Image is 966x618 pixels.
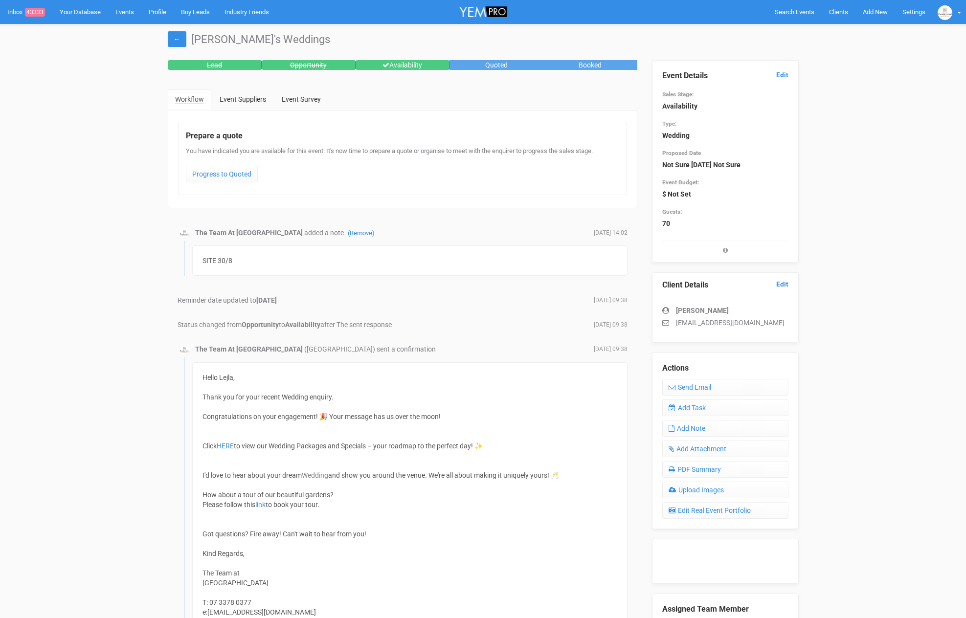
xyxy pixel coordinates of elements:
span: [DATE] 09:38 [594,345,628,353]
a: Edit [776,280,788,289]
div: Opportunity [262,60,356,70]
span: [DATE] 09:38 [594,321,628,329]
strong: Opportunity [242,321,279,329]
a: Event Survey [274,89,328,109]
small: Proposed Date [662,150,701,156]
legend: Prepare a quote [186,131,619,142]
span: Reminder date updated to [178,296,277,304]
p: [EMAIL_ADDRESS][DOMAIN_NAME] [662,318,788,328]
a: ← [168,31,186,47]
span: 43333 [25,8,45,17]
strong: [PERSON_NAME] [676,307,729,314]
span: Clients [829,8,848,16]
span: Add New [863,8,888,16]
a: Upload Images [662,482,788,498]
legend: Client Details [662,280,788,291]
span: to book your tour. [266,501,319,508]
h1: [PERSON_NAME]'s Weddings [168,34,799,45]
a: Add Attachment [662,441,788,457]
strong: Not Sure [DATE] Not Sure [662,161,741,169]
span: and show you around the venue. We're all about making it uniquely yours! 🥂 [328,471,559,479]
a: Edit Real Event Portfolio [662,502,788,519]
a: link [255,501,266,508]
strong: The Team At [GEOGRAPHIC_DATA] [195,229,303,237]
a: Add Task [662,399,788,416]
a: Workflow [168,89,211,110]
span: How about a tour of our beautiful gardens? [202,491,334,499]
span: ([GEOGRAPHIC_DATA]) sent a confirmation [304,345,436,353]
span: added a note [304,229,375,237]
strong: $ Not Set [662,190,691,198]
span: I'd love to hear about your dream [202,471,302,479]
img: BGLogo.jpg [180,345,189,355]
legend: Event Details [662,70,788,82]
strong: Availability [662,102,697,110]
div: Lead [168,60,262,70]
a: HERE [217,442,234,450]
img: BGLogo.jpg [938,5,952,20]
span: [DATE] 09:38 [594,296,628,305]
a: Progress to Quoted [186,166,258,182]
span: Status changed from to after The sent response [178,321,392,329]
legend: Assigned Team Member [662,604,788,615]
img: BGLogo.jpg [180,228,189,238]
a: PDF Summary [662,461,788,478]
span: Wedding [302,471,328,479]
b: [DATE] [256,296,277,304]
strong: 70 [662,220,670,227]
strong: Availability [285,321,320,329]
span: Please follow this [202,501,255,508]
span: Search Events [775,8,814,16]
span: to view our Wedding Packages and Specials – your roadmap to the perfect day! ✨ [234,442,483,450]
span: [DATE] 14:02 [594,229,628,237]
span: Click [202,442,217,450]
strong: The Team At [GEOGRAPHIC_DATA] [195,345,303,353]
div: SITE 30/8 [192,245,628,276]
strong: Wedding [662,132,690,139]
div: Availability [356,60,449,70]
div: Booked [543,60,637,70]
a: (Remove) [348,229,375,237]
small: Type: [662,120,676,127]
small: Guests: [662,208,682,215]
div: Quoted [449,60,543,70]
a: Add Note [662,420,788,437]
a: Edit [776,70,788,80]
legend: Actions [662,363,788,374]
div: You have indicated you are available for this event. It's now time to prepare a quote or organise... [186,147,619,187]
a: Send Email [662,379,788,396]
small: Sales Stage: [662,91,694,98]
a: Event Suppliers [212,89,273,109]
span: Got questions? Fire away! Can't wait to hear from you! [202,530,366,538]
span: Congratulations on your engagement! 🎉 Your message has us over the moon! [202,413,441,420]
div: Hello Lejla, Thank you for your recent Wedding enquiry. [202,373,617,421]
small: Event Budget: [662,179,699,186]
